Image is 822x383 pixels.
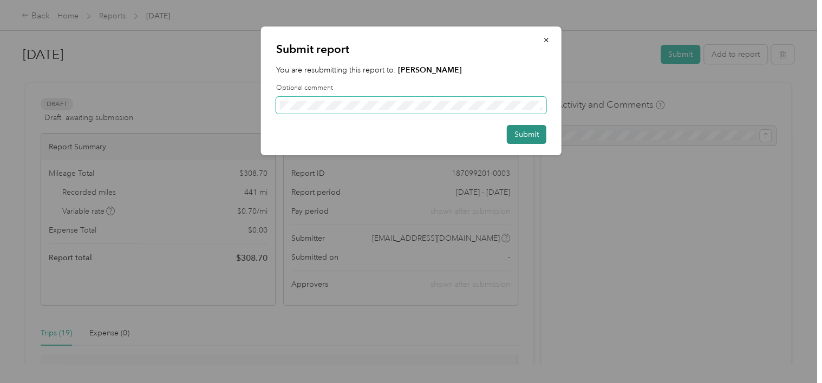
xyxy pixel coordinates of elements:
[398,65,462,75] strong: [PERSON_NAME]
[276,42,546,57] p: Submit report
[761,322,822,383] iframe: Everlance-gr Chat Button Frame
[507,125,546,144] button: Submit
[276,83,546,93] label: Optional comment
[276,64,546,76] p: You are resubmitting this report to:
